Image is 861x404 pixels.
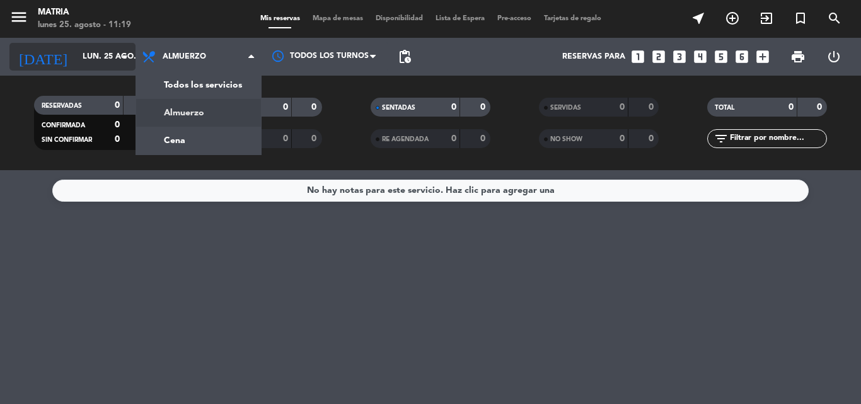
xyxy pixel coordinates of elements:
[382,136,429,142] span: RE AGENDADA
[38,6,131,19] div: MATRIA
[759,11,774,26] i: exit_to_app
[729,132,826,146] input: Filtrar por nombre...
[38,19,131,32] div: lunes 25. agosto - 11:19
[649,103,656,112] strong: 0
[649,134,656,143] strong: 0
[42,122,85,129] span: CONFIRMADA
[793,11,808,26] i: turned_in_not
[9,8,28,26] i: menu
[538,15,608,22] span: Tarjetas de regalo
[692,49,708,65] i: looks_4
[620,103,625,112] strong: 0
[725,11,740,26] i: add_circle_outline
[9,8,28,31] button: menu
[307,183,555,198] div: No hay notas para este servicio. Haz clic para agregar una
[691,11,706,26] i: near_me
[9,43,76,71] i: [DATE]
[311,103,319,112] strong: 0
[115,101,120,110] strong: 0
[562,52,625,61] span: Reservas para
[429,15,491,22] span: Lista de Espera
[42,137,92,143] span: SIN CONFIRMAR
[550,105,581,111] span: SERVIDAS
[451,103,456,112] strong: 0
[491,15,538,22] span: Pre-acceso
[451,134,456,143] strong: 0
[827,11,842,26] i: search
[254,15,306,22] span: Mis reservas
[550,136,582,142] span: NO SHOW
[283,103,288,112] strong: 0
[826,49,841,64] i: power_settings_new
[115,135,120,144] strong: 0
[713,49,729,65] i: looks_5
[397,49,412,64] span: pending_actions
[714,131,729,146] i: filter_list
[369,15,429,22] span: Disponibilidad
[42,103,82,109] span: RESERVADAS
[480,134,488,143] strong: 0
[136,127,261,154] a: Cena
[734,49,750,65] i: looks_6
[382,105,415,111] span: SENTADAS
[817,103,824,112] strong: 0
[790,49,806,64] span: print
[816,38,852,76] div: LOG OUT
[480,103,488,112] strong: 0
[136,99,261,127] a: Almuerzo
[715,105,734,111] span: TOTAL
[117,49,132,64] i: arrow_drop_down
[163,52,206,61] span: Almuerzo
[650,49,667,65] i: looks_two
[136,71,261,99] a: Todos los servicios
[283,134,288,143] strong: 0
[115,120,120,129] strong: 0
[789,103,794,112] strong: 0
[754,49,771,65] i: add_box
[671,49,688,65] i: looks_3
[620,134,625,143] strong: 0
[311,134,319,143] strong: 0
[630,49,646,65] i: looks_one
[306,15,369,22] span: Mapa de mesas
